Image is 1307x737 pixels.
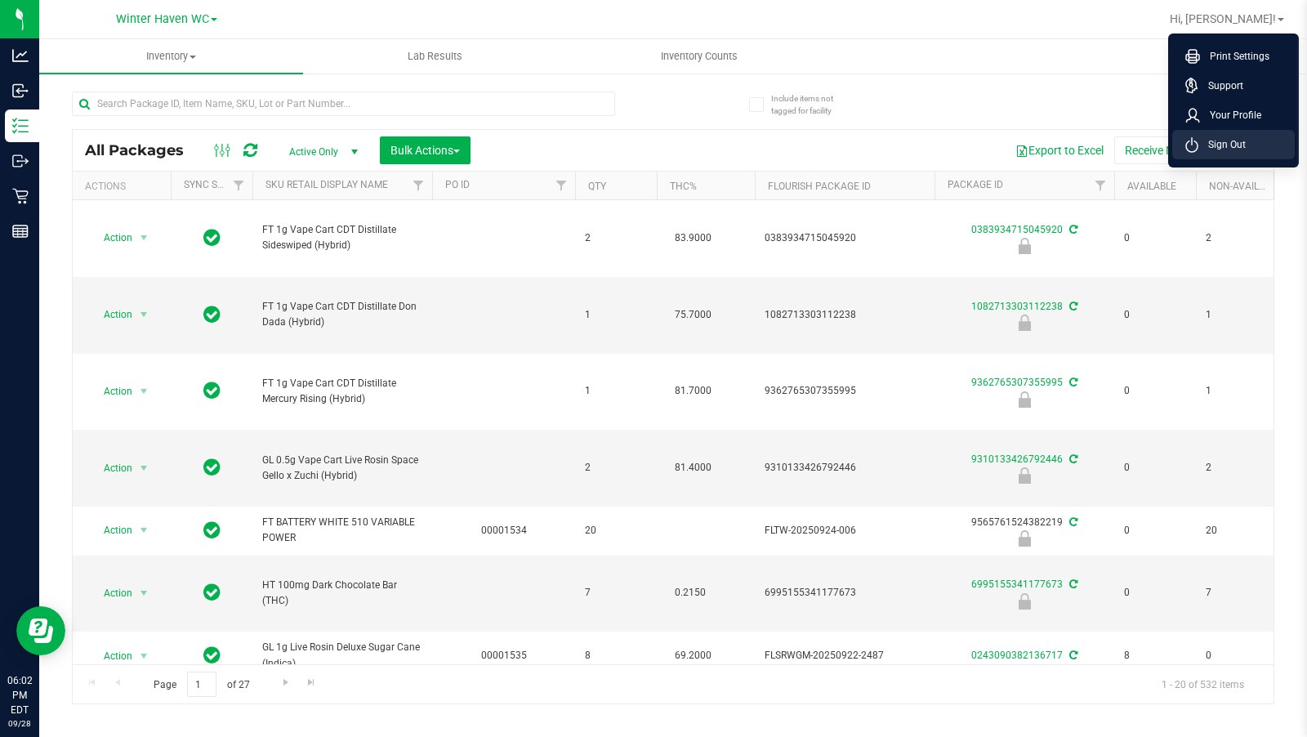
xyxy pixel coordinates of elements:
span: Sync from Compliance System [1067,301,1077,312]
span: select [134,582,154,605]
input: Search Package ID, Item Name, SKU, Lot or Part Number... [72,92,615,116]
a: THC% [670,181,697,192]
inline-svg: Inbound [12,83,29,99]
span: Lab Results [386,49,484,64]
a: Sku Retail Display Name [265,179,388,190]
a: Non-Available [1209,181,1282,192]
a: 0383934715045920 [971,224,1063,235]
div: Locked due to Testing Failure [932,593,1117,610]
a: Filter [548,172,575,199]
a: Support [1185,78,1288,94]
span: 0383934715045920 [765,230,925,246]
a: PO ID [445,179,470,190]
span: 0.2150 [667,581,714,605]
span: select [134,457,154,480]
a: 00001534 [481,525,527,536]
span: 2 [1206,230,1268,246]
a: Package ID [948,179,1003,190]
span: Sign Out [1198,136,1246,153]
span: 6995155341177673 [765,585,925,601]
span: 83.9000 [667,226,720,250]
div: Locked due to Testing Failure [932,467,1117,484]
span: 2 [585,460,647,476]
span: 2 [585,230,647,246]
a: Inventory Counts [567,39,831,74]
span: 0 [1124,523,1186,538]
p: 06:02 PM EDT [7,673,32,717]
a: Flourish Package ID [768,181,871,192]
span: 0 [1124,383,1186,399]
span: In Sync [203,581,221,604]
span: Action [89,645,133,668]
a: 9362765307355995 [971,377,1063,388]
span: 1 [1206,383,1268,399]
span: Action [89,380,133,403]
span: HT 100mg Dark Chocolate Bar (THC) [262,578,422,609]
a: Filter [225,172,252,199]
span: 81.7000 [667,379,720,403]
span: select [134,645,154,668]
span: 2 [1206,460,1268,476]
span: select [134,226,154,249]
span: Sync from Compliance System [1067,224,1077,235]
a: 00001535 [481,650,527,661]
span: Action [89,582,133,605]
li: Sign Out [1172,130,1295,159]
span: Action [89,457,133,480]
span: 75.7000 [667,303,720,327]
span: FT 1g Vape Cart CDT Distillate Don Dada (Hybrid) [262,299,422,330]
span: 7 [585,585,647,601]
div: Locked due to Testing Failure [932,238,1117,254]
span: Inventory [39,49,303,64]
inline-svg: Inventory [12,118,29,134]
span: 9310133426792446 [765,460,925,476]
span: select [134,303,154,326]
span: Sync from Compliance System [1067,650,1077,661]
span: 0 [1124,230,1186,246]
span: Hi, [PERSON_NAME]! [1170,12,1276,25]
a: Go to the next page [274,672,297,694]
a: Filter [1087,172,1114,199]
span: FLSRWGM-20250922-2487 [765,648,925,663]
span: Sync from Compliance System [1067,578,1077,590]
span: Action [89,519,133,542]
span: 1 - 20 of 532 items [1149,672,1257,696]
span: FT 1g Vape Cart CDT Distillate Sideswiped (Hybrid) [262,222,422,253]
a: Qty [588,181,606,192]
button: Bulk Actions [380,136,471,164]
span: 8 [1124,648,1186,663]
span: Include items not tagged for facility [771,92,853,117]
a: 1082713303112238 [971,301,1063,312]
span: In Sync [203,226,221,249]
span: Support [1198,78,1243,94]
a: Available [1127,181,1176,192]
span: select [134,519,154,542]
a: Inventory [39,39,303,74]
inline-svg: Outbound [12,153,29,169]
a: 0243090382136717 [971,650,1063,661]
span: Action [89,303,133,326]
span: GL 0.5g Vape Cart Live Rosin Space Gello x Zuchi (Hybrid) [262,453,422,484]
p: 09/28 [7,717,32,730]
span: 1 [1206,307,1268,323]
span: 20 [585,523,647,538]
span: 0 [1206,648,1268,663]
inline-svg: Reports [12,223,29,239]
span: Action [89,226,133,249]
span: 0 [1124,460,1186,476]
a: 9310133426792446 [971,453,1063,465]
inline-svg: Analytics [12,47,29,64]
span: Sync from Compliance System [1067,377,1077,388]
span: 1 [585,307,647,323]
span: In Sync [203,644,221,667]
span: FT 1g Vape Cart CDT Distillate Mercury Rising (Hybrid) [262,376,422,407]
span: 81.4000 [667,456,720,480]
span: Sync from Compliance System [1067,453,1077,465]
input: 1 [187,672,216,697]
div: 9565761524382219 [932,515,1117,547]
span: 0 [1124,307,1186,323]
iframe: Resource center [16,606,65,655]
span: Page of 27 [140,672,263,697]
span: In Sync [203,303,221,326]
span: Bulk Actions [390,144,460,157]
